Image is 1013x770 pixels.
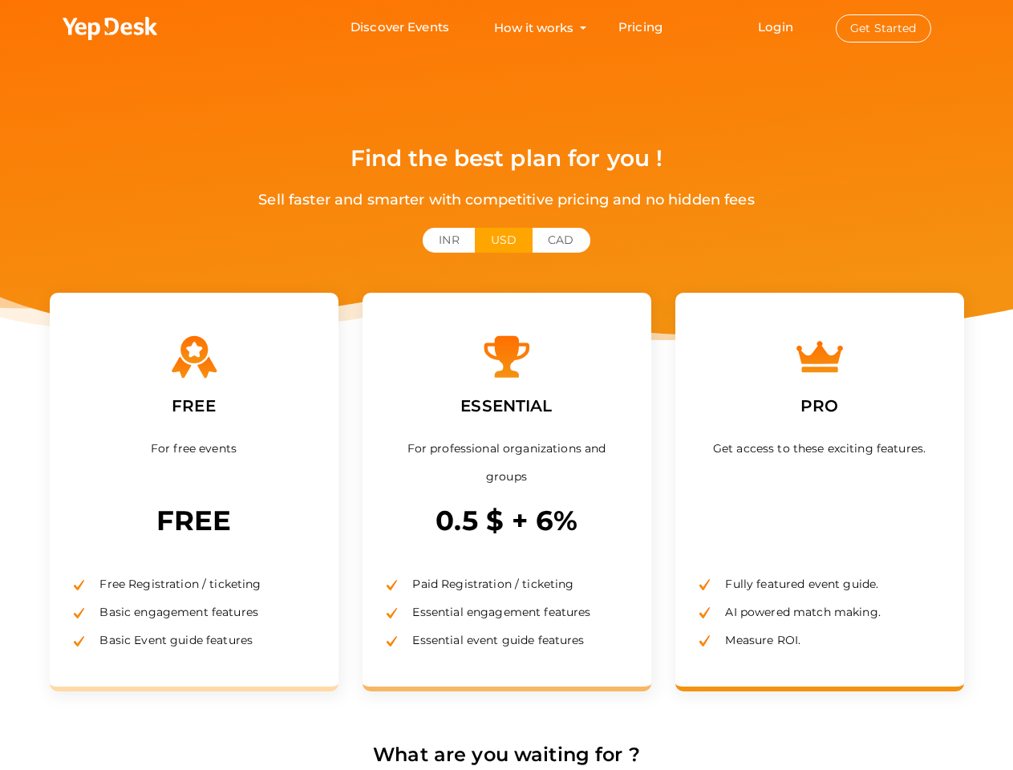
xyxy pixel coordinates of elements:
[8,188,1005,212] div: Sell faster and smarter with competitive pricing and no hidden fees
[387,499,627,542] p: 0.5 $ + 6%
[74,580,85,590] img: Success
[483,333,531,381] img: trophy.svg
[400,577,573,591] span: Paid Registration / ticketing
[373,740,640,770] label: What are you waiting for ?
[8,128,1005,188] div: Find the best plan for you !
[836,14,931,43] button: Get Started
[618,13,663,43] a: Pricing
[713,605,880,619] span: AI powered match making.
[400,605,590,619] span: Essential engagement features
[87,605,258,619] span: Basic engagement features
[87,577,261,591] span: Free Registration / ticketing
[387,608,398,618] img: Success
[170,333,218,381] img: Free
[423,228,475,253] button: INR
[788,381,850,431] label: PRO
[475,228,533,253] button: USD
[713,577,878,591] span: Fully featured event guide.
[699,607,711,618] img: Success
[74,435,314,499] div: For free events
[713,633,800,647] span: Measure ROI.
[74,499,314,542] p: FREE
[160,381,228,431] label: FREE
[350,13,449,43] a: Discover Events
[448,381,564,431] label: ESSENTIAL
[74,636,85,646] img: Success
[699,435,940,499] div: Get access to these exciting features.
[400,633,584,647] span: Essential event guide features
[758,19,793,34] a: Login
[532,228,590,253] button: CAD
[74,608,85,618] img: Success
[387,580,398,590] img: Success
[796,333,844,381] img: crown.svg
[87,633,253,647] span: Basic Event guide features
[387,636,398,646] img: Success
[699,579,711,590] img: Success
[387,435,627,499] div: For professional organizations and groups
[489,13,578,43] button: How it works
[699,635,711,646] img: Success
